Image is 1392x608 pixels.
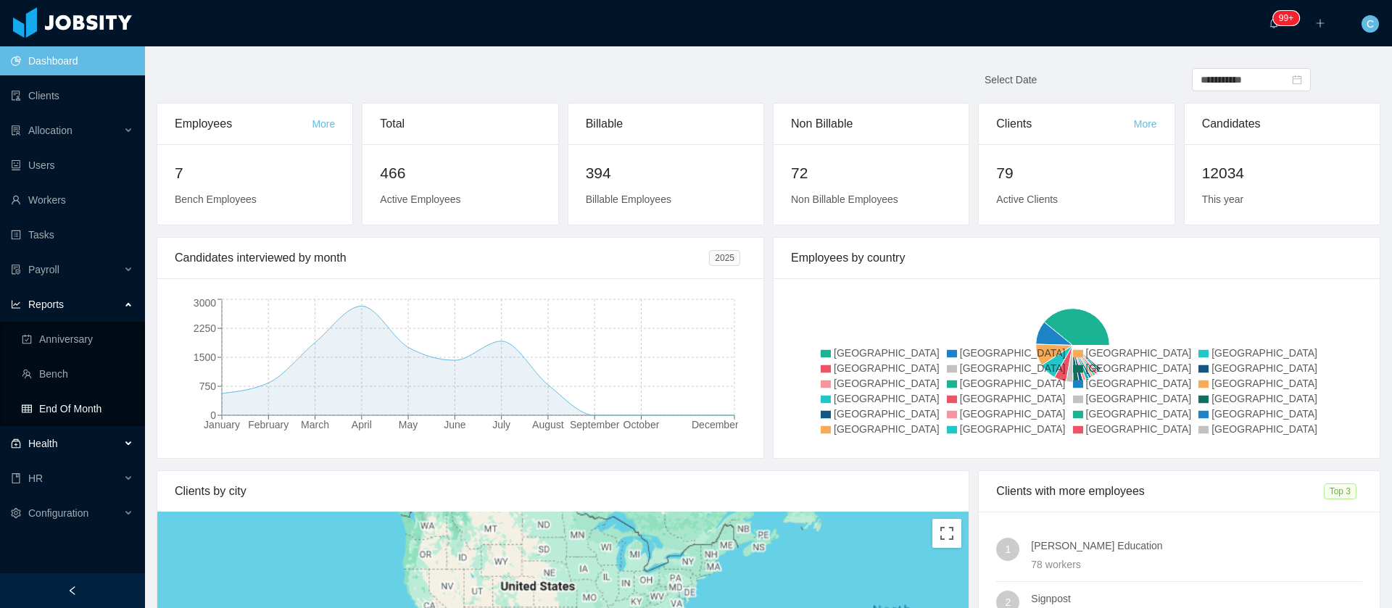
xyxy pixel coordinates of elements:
span: C [1367,15,1374,33]
span: [GEOGRAPHIC_DATA] [834,378,940,389]
tspan: June [444,419,466,430]
span: Payroll [28,264,59,275]
span: [GEOGRAPHIC_DATA] [1086,362,1192,374]
span: [GEOGRAPHIC_DATA] [960,408,1066,420]
i: icon: book [11,473,21,483]
a: More [1134,118,1157,130]
div: Candidates [1202,104,1362,144]
span: Billable Employees [586,193,671,205]
i: icon: line-chart [11,299,21,309]
tspan: July [492,419,510,430]
h2: 466 [380,162,540,185]
tspan: August [532,419,564,430]
span: Reports [28,299,64,310]
a: icon: auditClients [11,81,133,110]
i: icon: calendar [1292,75,1302,85]
span: Allocation [28,125,72,136]
span: [GEOGRAPHIC_DATA] [1211,362,1317,374]
i: icon: bell [1269,18,1279,28]
h2: 394 [586,162,746,185]
span: 2025 [709,250,740,266]
span: [GEOGRAPHIC_DATA] [834,347,940,359]
span: [GEOGRAPHIC_DATA] [960,378,1066,389]
h2: 72 [791,162,951,185]
h4: Signpost [1031,591,1362,607]
span: [GEOGRAPHIC_DATA] [1211,347,1317,359]
tspan: 2250 [194,322,216,334]
div: Clients by city [175,471,951,512]
i: icon: medicine-box [11,438,21,449]
div: Clients [996,104,1133,144]
tspan: 0 [210,409,216,421]
span: [GEOGRAPHIC_DATA] [1086,408,1192,420]
h2: 7 [175,162,335,185]
tspan: December [692,419,739,430]
a: icon: profileTasks [11,220,133,249]
sup: 201 [1273,11,1299,25]
tspan: January [204,419,240,430]
a: icon: userWorkers [11,186,133,215]
span: [GEOGRAPHIC_DATA] [834,423,940,435]
span: [GEOGRAPHIC_DATA] [960,393,1066,404]
div: Total [380,104,540,144]
span: HR [28,472,43,484]
h2: 79 [996,162,1156,185]
span: [GEOGRAPHIC_DATA] [1211,378,1317,389]
tspan: May [399,419,418,430]
div: Clients with more employees [996,471,1323,512]
div: Employees [175,104,312,144]
a: icon: teamBench [22,359,133,388]
span: Health [28,438,57,449]
div: Billable [586,104,746,144]
span: Bench Employees [175,193,257,205]
div: Candidates interviewed by month [175,238,709,278]
tspan: February [248,419,289,430]
i: icon: file-protect [11,265,21,275]
span: Select Date [985,74,1037,86]
a: icon: carry-outAnniversary [22,325,133,354]
a: More [312,118,335,130]
a: icon: robotUsers [11,151,133,180]
span: 1 [1005,538,1011,561]
i: icon: solution [11,125,21,136]
span: Non Billable Employees [791,193,898,205]
span: [GEOGRAPHIC_DATA] [834,393,940,404]
tspan: April [352,419,372,430]
span: [GEOGRAPHIC_DATA] [960,423,1066,435]
tspan: October [623,419,660,430]
i: icon: plus [1315,18,1325,28]
i: icon: setting [11,508,21,518]
span: [GEOGRAPHIC_DATA] [960,362,1066,374]
span: Top 3 [1324,483,1356,499]
div: Employees by country [791,238,1362,278]
h2: 12034 [1202,162,1362,185]
span: [GEOGRAPHIC_DATA] [1086,423,1192,435]
a: icon: pie-chartDashboard [11,46,133,75]
tspan: March [301,419,329,430]
span: [GEOGRAPHIC_DATA] [1211,393,1317,404]
tspan: 3000 [194,297,216,309]
tspan: 750 [199,380,217,392]
span: Configuration [28,507,88,519]
tspan: 1500 [194,351,216,363]
div: 78 workers [1031,557,1362,572]
span: [GEOGRAPHIC_DATA] [1211,423,1317,435]
div: Non Billable [791,104,951,144]
span: [GEOGRAPHIC_DATA] [960,347,1066,359]
button: Toggle fullscreen view [932,519,961,548]
span: This year [1202,193,1244,205]
span: [GEOGRAPHIC_DATA] [1086,378,1192,389]
span: Active Clients [996,193,1058,205]
span: [GEOGRAPHIC_DATA] [1086,347,1192,359]
span: [GEOGRAPHIC_DATA] [1086,393,1192,404]
tspan: September [570,419,620,430]
a: icon: tableEnd Of Month [22,394,133,423]
span: [GEOGRAPHIC_DATA] [834,408,940,420]
span: Active Employees [380,193,460,205]
span: [GEOGRAPHIC_DATA] [1211,408,1317,420]
h4: [PERSON_NAME] Education [1031,538,1362,554]
span: [GEOGRAPHIC_DATA] [834,362,940,374]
